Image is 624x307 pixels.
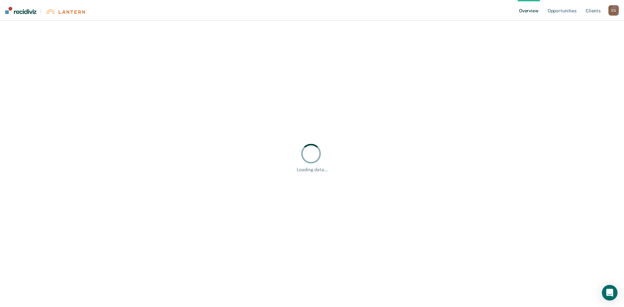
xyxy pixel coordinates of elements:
[5,7,85,14] a: |
[608,5,619,16] div: E G
[36,8,45,14] span: |
[45,9,85,14] img: Lantern
[5,7,36,14] img: Recidiviz
[297,167,328,173] div: Loading data...
[602,285,617,301] div: Open Intercom Messenger
[608,5,619,16] button: EG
